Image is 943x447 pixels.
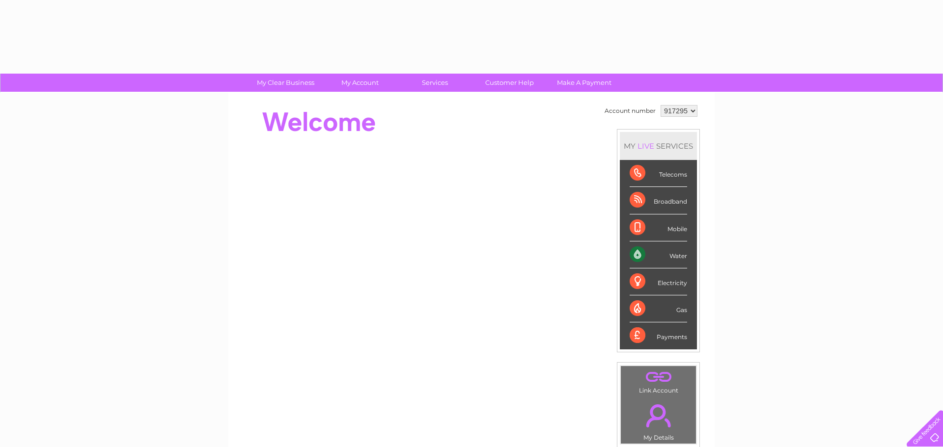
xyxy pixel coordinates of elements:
[630,241,687,268] div: Water
[630,187,687,214] div: Broadband
[620,132,697,160] div: MY SERVICES
[623,398,693,433] a: .
[630,160,687,187] div: Telecoms
[620,366,696,396] td: Link Account
[602,103,658,119] td: Account number
[394,74,475,92] a: Services
[544,74,625,92] a: Make A Payment
[630,268,687,295] div: Electricity
[245,74,326,92] a: My Clear Business
[320,74,401,92] a: My Account
[623,368,693,386] a: .
[630,214,687,241] div: Mobile
[469,74,550,92] a: Customer Help
[630,322,687,349] div: Payments
[630,295,687,322] div: Gas
[636,141,656,151] div: LIVE
[620,396,696,444] td: My Details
